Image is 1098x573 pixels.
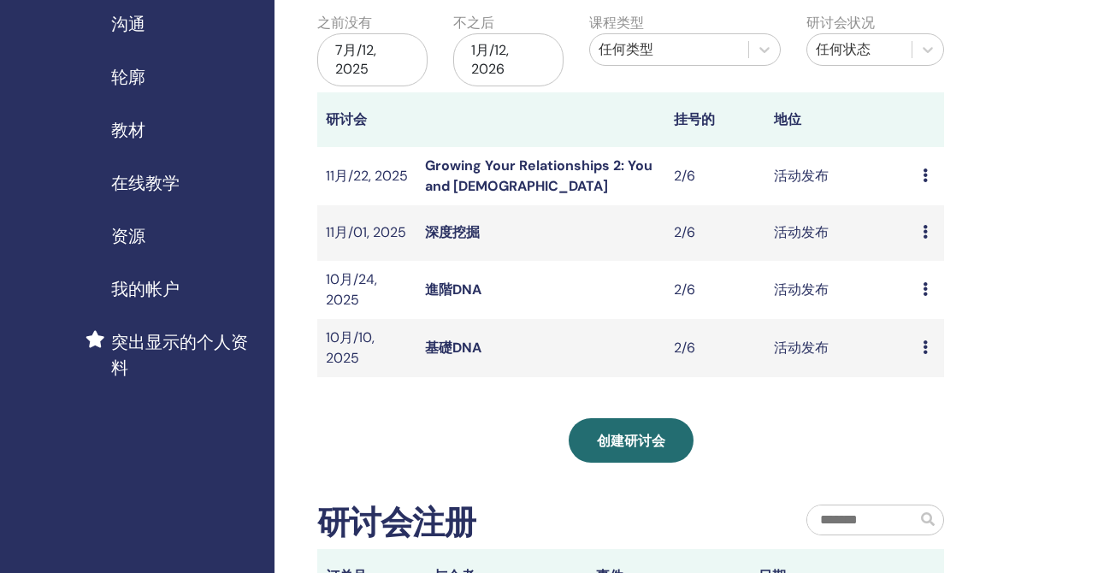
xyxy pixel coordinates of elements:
[317,147,416,205] td: 11月/22, 2025
[453,13,494,33] label: 不之后
[111,11,145,37] span: 沟通
[806,13,875,33] label: 研讨会状况
[597,432,665,450] span: 创建研讨会
[111,276,180,302] span: 我的帐户
[599,39,740,60] div: 任何类型
[317,205,416,261] td: 11月/01, 2025
[425,157,652,195] a: Growing Your Relationships 2: You and [DEMOGRAPHIC_DATA]
[317,13,372,33] label: 之前没有
[665,319,764,377] td: 2/6
[317,33,428,86] div: 7月/12, 2025
[765,147,915,205] td: 活动发布
[425,339,481,357] a: 基礎DNA
[111,117,145,143] span: 教材
[765,319,915,377] td: 活动发布
[111,170,180,196] span: 在线教学
[111,64,145,90] span: 轮廓
[765,261,915,319] td: 活动发布
[111,329,261,381] span: 突出显示的个人资料
[317,92,416,147] th: 研讨会
[765,92,915,147] th: 地位
[425,281,481,298] a: 進階DNA
[425,223,480,241] a: 深度挖掘
[453,33,564,86] div: 1月/12, 2026
[665,147,764,205] td: 2/6
[317,319,416,377] td: 10月/10, 2025
[765,205,915,261] td: 活动发布
[317,504,475,543] h2: 研讨会注册
[665,92,764,147] th: 挂号的
[111,223,145,249] span: 资源
[589,13,644,33] label: 课程类型
[569,418,694,463] a: 创建研讨会
[665,261,764,319] td: 2/6
[317,261,416,319] td: 10月/24, 2025
[816,39,903,60] div: 任何状态
[665,205,764,261] td: 2/6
